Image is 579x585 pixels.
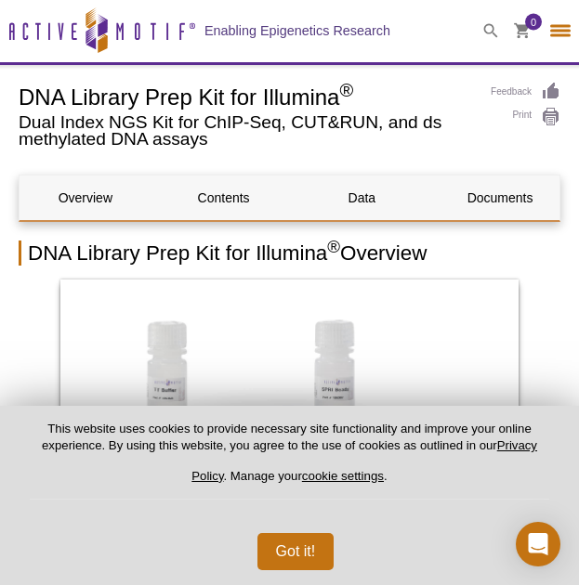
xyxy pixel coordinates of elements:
[531,14,536,31] span: 0
[158,175,290,220] a: Contents
[30,421,549,500] p: This website uses cookies to provide necessary site functionality and improve your online experie...
[339,80,353,100] sup: ®
[296,175,428,220] a: Data
[19,82,472,110] h1: DNA Library Prep Kit for Illumina
[60,279,519,585] img: DNA Library Prep Kit for Illumina
[257,533,335,570] button: Got it!
[302,469,384,483] button: cookie settings
[491,107,560,127] a: Print
[204,22,390,39] h2: Enabling Epigenetics Research
[514,23,531,43] a: 0
[516,522,560,566] div: Open Intercom Messenger
[491,82,560,102] a: Feedback
[19,240,560,266] h2: DNA Library Prep Kit for Illumina Overview
[327,237,340,256] sup: ®
[20,175,151,220] a: Overview
[434,175,566,220] a: Documents
[19,114,472,148] h2: Dual Index NGS Kit for ChIP-Seq, CUT&RUN, and ds methylated DNA assays
[191,438,537,482] a: Privacy Policy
